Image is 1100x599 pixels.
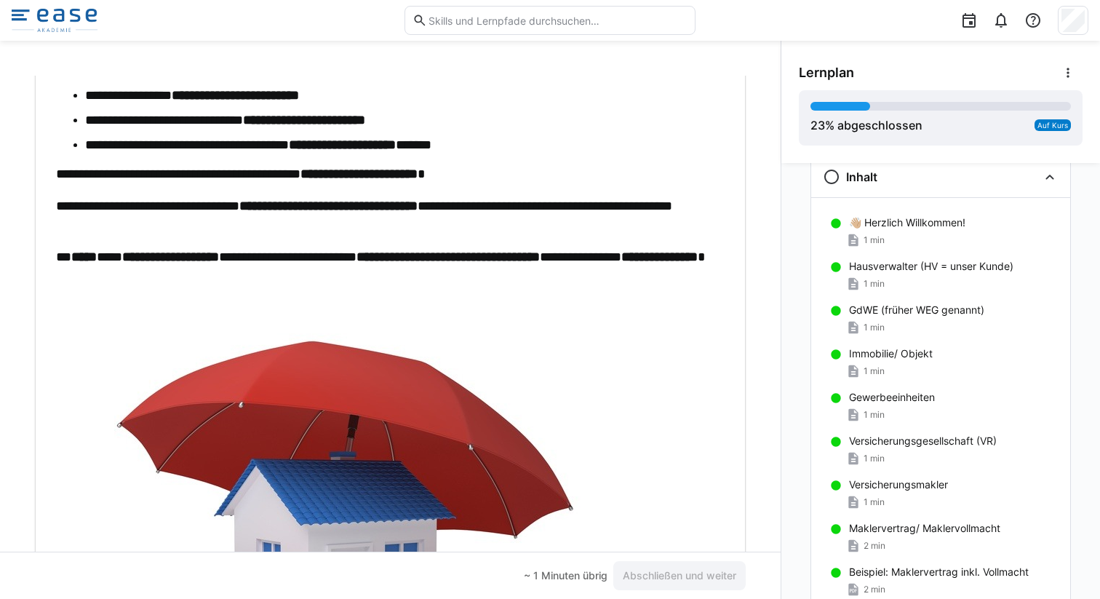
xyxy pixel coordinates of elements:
span: 1 min [864,496,885,508]
p: GdWE (früher WEG genannt) [849,303,984,317]
input: Skills und Lernpfade durchsuchen… [427,14,687,27]
span: 1 min [864,453,885,464]
div: % abgeschlossen [810,116,922,134]
span: 2 min [864,584,885,595]
span: Lernplan [799,65,854,81]
span: Auf Kurs [1037,121,1068,130]
span: 1 min [864,322,885,333]
span: 1 min [864,234,885,246]
h3: Inhalt [846,170,877,184]
span: 1 min [864,278,885,290]
span: 2 min [864,540,885,552]
p: Gewerbeeinheiten [849,390,935,405]
p: Versicherungsgesellschaft (VR) [849,434,997,448]
p: Hausverwalter (HV = unser Kunde) [849,259,1013,274]
div: ~ 1 Minuten übrig [524,568,607,583]
span: Abschließen und weiter [621,568,738,583]
span: 1 min [864,409,885,421]
span: 1 min [864,365,885,377]
span: 23 [810,118,825,132]
button: Abschließen und weiter [613,561,746,590]
p: 👋🏼 Herzlich Willkommen! [849,215,965,230]
p: Immobilie/ Objekt [849,346,933,361]
p: Beispiel: Maklervertrag inkl. Vollmacht [849,565,1029,579]
p: Versicherungsmakler [849,477,948,492]
p: Maklervertrag/ Maklervollmacht [849,521,1000,536]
